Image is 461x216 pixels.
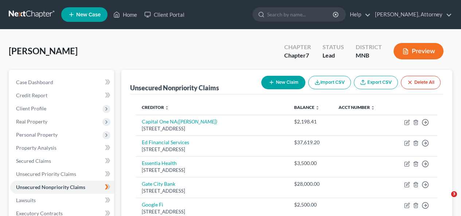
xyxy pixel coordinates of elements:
[371,8,452,21] a: [PERSON_NAME], Attorney
[142,181,175,187] a: Gate City Bank
[261,76,305,89] button: New Claim
[294,105,320,110] a: Balance unfold_more
[177,118,217,125] i: ([PERSON_NAME])
[401,76,441,89] button: Delete All
[354,76,398,89] a: Export CSV
[16,92,47,98] span: Credit Report
[142,105,169,110] a: Creditor unfold_more
[16,131,58,138] span: Personal Property
[323,51,344,60] div: Lead
[142,139,189,145] a: Ed Financial Services
[267,8,334,21] input: Search by name...
[10,141,114,154] a: Property Analysis
[371,106,375,110] i: unfold_more
[142,125,282,132] div: [STREET_ADDRESS]
[315,106,320,110] i: unfold_more
[10,154,114,168] a: Secured Claims
[356,51,382,60] div: MNB
[451,191,457,197] span: 3
[339,105,375,110] a: Acct Number unfold_more
[142,208,282,215] div: [STREET_ADDRESS]
[294,160,327,167] div: $3,500.00
[142,188,282,195] div: [STREET_ADDRESS]
[141,8,188,21] a: Client Portal
[76,12,101,17] span: New Case
[16,171,76,177] span: Unsecured Priority Claims
[10,194,114,207] a: Lawsuits
[346,8,371,21] a: Help
[110,8,141,21] a: Home
[356,43,382,51] div: District
[284,51,311,60] div: Chapter
[323,43,344,51] div: Status
[142,146,282,153] div: [STREET_ADDRESS]
[284,43,311,51] div: Chapter
[16,184,85,190] span: Unsecured Nonpriority Claims
[130,83,219,92] div: Unsecured Nonpriority Claims
[142,201,163,208] a: Google Fi
[142,160,177,166] a: Essentia Health
[294,180,327,188] div: $28,000.00
[16,105,46,111] span: Client Profile
[16,145,56,151] span: Property Analysis
[10,181,114,194] a: Unsecured Nonpriority Claims
[394,43,444,59] button: Preview
[16,118,47,125] span: Real Property
[294,201,327,208] div: $2,500.00
[10,89,114,102] a: Credit Report
[142,118,217,125] a: Capital One NA([PERSON_NAME])
[142,167,282,174] div: [STREET_ADDRESS]
[16,197,36,203] span: Lawsuits
[436,191,454,209] iframe: Intercom live chat
[294,118,327,125] div: $2,198.41
[10,168,114,181] a: Unsecured Priority Claims
[306,52,309,59] span: 7
[10,76,114,89] a: Case Dashboard
[16,79,53,85] span: Case Dashboard
[9,46,78,56] span: [PERSON_NAME]
[16,158,51,164] span: Secured Claims
[308,76,351,89] button: Import CSV
[294,139,327,146] div: $37,619.20
[165,106,169,110] i: unfold_more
